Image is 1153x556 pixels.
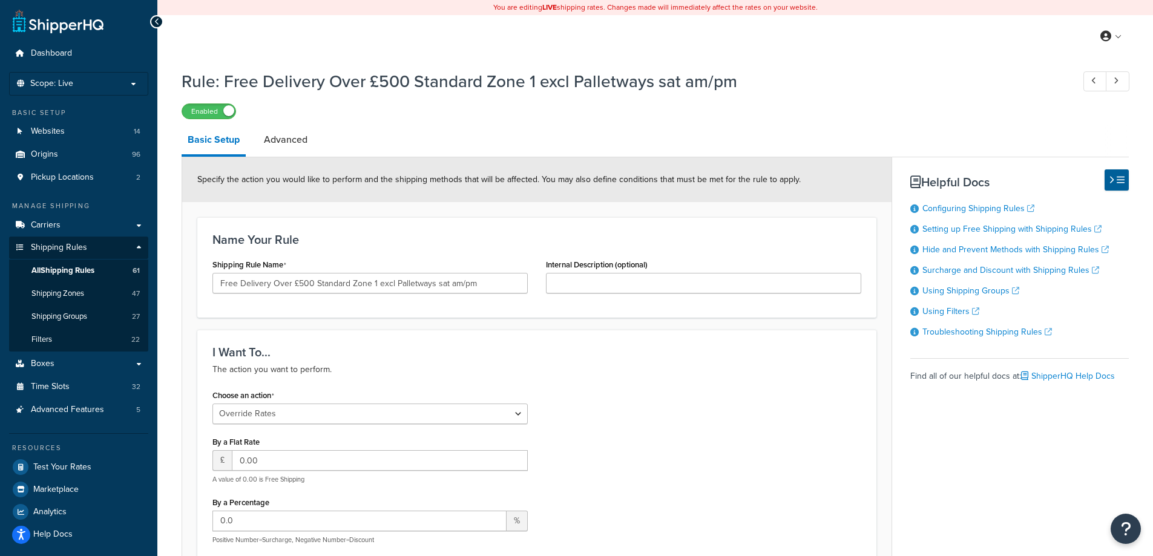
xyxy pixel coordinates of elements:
li: Advanced Features [9,399,148,421]
a: Shipping Groups27 [9,306,148,328]
span: Filters [31,335,52,345]
div: Resources [9,443,148,453]
a: AllShipping Rules61 [9,260,148,282]
p: A value of 0.00 is Free Shipping [212,475,528,484]
a: Shipping Rules [9,237,148,259]
span: 27 [132,312,140,322]
label: Choose an action [212,391,274,401]
span: Advanced Features [31,405,104,415]
span: 47 [132,289,140,299]
span: 14 [134,126,140,137]
li: Filters [9,329,148,351]
span: Shipping Groups [31,312,87,322]
span: Pickup Locations [31,172,94,183]
h3: Helpful Docs [910,175,1129,189]
span: Websites [31,126,65,137]
span: Scope: Live [30,79,73,89]
button: Open Resource Center [1111,514,1141,544]
span: Shipping Rules [31,243,87,253]
label: Enabled [182,104,235,119]
p: Positive Number=Surcharge, Negative Number=Discount [212,535,528,545]
label: By a Percentage [212,498,269,507]
li: Time Slots [9,376,148,398]
span: Test Your Rates [33,462,91,473]
span: 61 [133,266,140,276]
a: Test Your Rates [9,456,148,478]
a: Next Record [1106,71,1129,91]
div: Manage Shipping [9,201,148,211]
span: 32 [132,382,140,392]
a: Pickup Locations2 [9,166,148,189]
a: ShipperHQ Help Docs [1021,370,1115,382]
span: Boxes [31,359,54,369]
div: Find all of our helpful docs at: [910,358,1129,385]
a: Filters22 [9,329,148,351]
p: The action you want to perform. [212,362,861,377]
span: Origins [31,149,58,160]
b: LIVE [542,2,557,13]
li: Shipping Groups [9,306,148,328]
li: Shipping Rules [9,237,148,352]
a: Boxes [9,353,148,375]
a: Surcharge and Discount with Shipping Rules [922,264,1099,276]
span: Dashboard [31,48,72,59]
a: Help Docs [9,523,148,545]
label: Shipping Rule Name [212,260,286,270]
a: Using Shipping Groups [922,284,1019,297]
a: Using Filters [922,305,979,318]
li: Websites [9,120,148,143]
a: Troubleshooting Shipping Rules [922,325,1052,338]
a: Shipping Zones47 [9,283,148,305]
span: Shipping Zones [31,289,84,299]
li: Origins [9,143,148,166]
a: Advanced [258,125,314,154]
a: Hide and Prevent Methods with Shipping Rules [922,243,1109,256]
span: £ [212,450,232,471]
span: % [507,511,528,531]
a: Analytics [9,501,148,523]
h1: Rule: Free Delivery Over £500 Standard Zone 1 excl Palletways sat am/pm [182,70,1061,93]
a: Advanced Features5 [9,399,148,421]
span: 5 [136,405,140,415]
span: Marketplace [33,485,79,495]
span: Help Docs [33,529,73,540]
a: Previous Record [1083,71,1107,91]
h3: I Want To... [212,345,861,359]
a: Setting up Free Shipping with Shipping Rules [922,223,1102,235]
label: By a Flat Rate [212,437,260,446]
a: Websites14 [9,120,148,143]
a: Origins96 [9,143,148,166]
span: Time Slots [31,382,70,392]
button: Hide Help Docs [1105,169,1129,191]
div: Basic Setup [9,108,148,118]
li: Pickup Locations [9,166,148,189]
a: Marketplace [9,479,148,500]
span: Specify the action you would like to perform and the shipping methods that will be affected. You ... [197,173,801,186]
span: All Shipping Rules [31,266,94,276]
a: Dashboard [9,42,148,65]
a: Configuring Shipping Rules [922,202,1034,215]
label: Internal Description (optional) [546,260,648,269]
a: Carriers [9,214,148,237]
span: Carriers [31,220,61,231]
span: 96 [132,149,140,160]
a: Time Slots32 [9,376,148,398]
h3: Name Your Rule [212,233,861,246]
span: 2 [136,172,140,183]
span: 22 [131,335,140,345]
a: Basic Setup [182,125,246,157]
li: Shipping Zones [9,283,148,305]
span: Analytics [33,507,67,517]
